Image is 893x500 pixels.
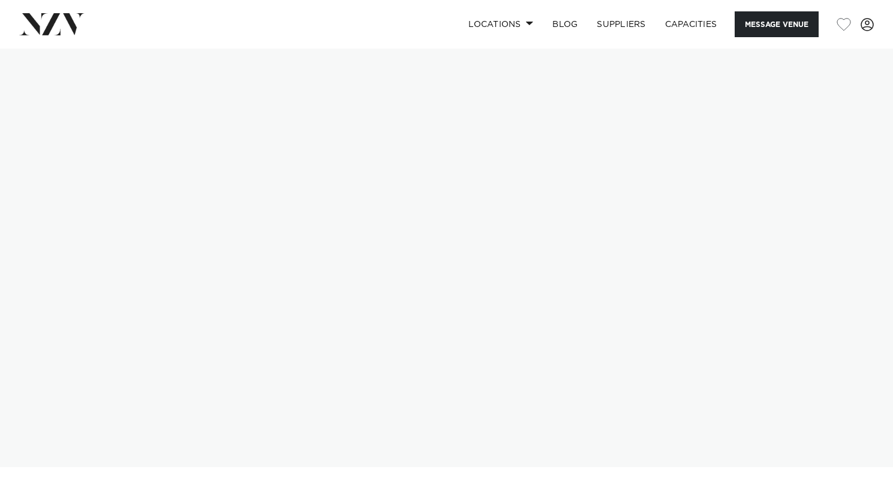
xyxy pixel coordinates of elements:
[459,11,543,37] a: Locations
[656,11,727,37] a: Capacities
[735,11,819,37] button: Message Venue
[19,13,85,35] img: nzv-logo.png
[587,11,655,37] a: SUPPLIERS
[543,11,587,37] a: BLOG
